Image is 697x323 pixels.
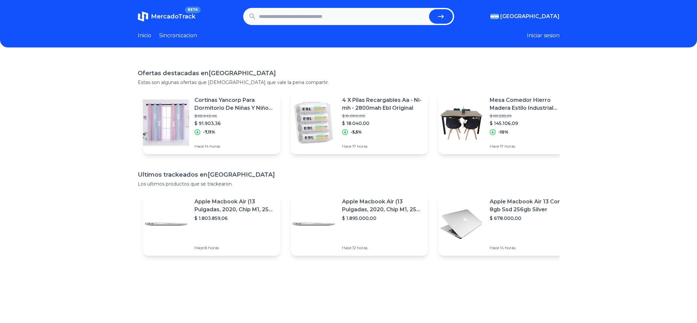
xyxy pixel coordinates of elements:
a: Sincronizacion [159,32,197,40]
img: Featured image [291,201,337,247]
span: BETA [185,7,200,13]
h1: Ultimos trackeados en [GEOGRAPHIC_DATA] [138,170,560,179]
p: Hace 14 horas [194,144,275,149]
p: Hace 17 horas [490,144,570,149]
p: -10% [498,130,508,135]
p: $ 145.106,09 [490,120,570,127]
p: Hace 12 horas [342,245,422,250]
img: MercadoTrack [138,11,148,22]
img: Featured image [438,100,484,146]
a: Featured imageApple Macbook Air 13 Core I5 8gb Ssd 256gb Silver$ 678.000,00Hace 14 horas [438,192,575,256]
a: MercadoTrackBETA [138,11,195,22]
p: Hace 14 horas [490,245,570,250]
p: $ 98.942,46 [194,113,275,119]
p: Hace 8 horas [194,245,275,250]
img: Featured image [291,100,337,146]
p: $ 1.895.000,00 [342,215,422,221]
p: Apple Macbook Air (13 Pulgadas, 2020, Chip M1, 256 Gb De Ssd, 8 Gb De Ram) - Plata [194,198,275,214]
a: Featured imageCortinas Yancorp Para Dormitorio De Niñas Y Niños, Con Forma$ 98.942,46$ 91.903,36-... [143,91,280,154]
p: $ 19.090,00 [342,113,422,119]
p: Hace 17 horas [342,144,422,149]
a: Featured imageMesa Comedor Hierro Madera Estilo Industrial 120x70 Eco$ 161.228,99$ 145.106,09-10%... [438,91,575,154]
a: Featured image4 X Pilas Recargables Aa - Ni-mh - 2800mah Ebl Original$ 19.090,00$ 18.040,00-5,5%H... [291,91,428,154]
img: Argentina [490,14,499,19]
img: Featured image [143,100,189,146]
p: Los ultimos productos que se trackearon. [138,181,560,187]
p: Apple Macbook Air (13 Pulgadas, 2020, Chip M1, 256 Gb De Ssd, 8 Gb De Ram) - Plata [342,198,422,214]
p: Mesa Comedor Hierro Madera Estilo Industrial 120x70 Eco [490,96,570,112]
h1: Ofertas destacadas en [GEOGRAPHIC_DATA] [138,69,560,78]
img: Featured image [143,201,189,247]
p: Apple Macbook Air 13 Core I5 8gb Ssd 256gb Silver [490,198,570,214]
span: [GEOGRAPHIC_DATA] [500,13,560,20]
p: $ 91.903,36 [194,120,275,127]
p: $ 678.000,00 [490,215,570,221]
p: $ 18.040,00 [342,120,422,127]
a: Featured imageApple Macbook Air (13 Pulgadas, 2020, Chip M1, 256 Gb De Ssd, 8 Gb De Ram) - Plata$... [291,192,428,256]
p: $ 1.803.859,06 [194,215,275,221]
img: Featured image [438,201,484,247]
p: $ 161.228,99 [490,113,570,119]
p: Estas son algunas ofertas que [DEMOGRAPHIC_DATA] que vale la pena compartir. [138,79,560,86]
a: Inicio [138,32,151,40]
span: MercadoTrack [151,13,195,20]
p: Cortinas Yancorp Para Dormitorio De Niñas Y Niños, Con Forma [194,96,275,112]
p: -7,11% [203,130,215,135]
a: Featured imageApple Macbook Air (13 Pulgadas, 2020, Chip M1, 256 Gb De Ssd, 8 Gb De Ram) - Plata$... [143,192,280,256]
button: Iniciar sesion [527,32,560,40]
p: -5,5% [351,130,362,135]
button: [GEOGRAPHIC_DATA] [490,13,560,20]
p: 4 X Pilas Recargables Aa - Ni-mh - 2800mah Ebl Original [342,96,422,112]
